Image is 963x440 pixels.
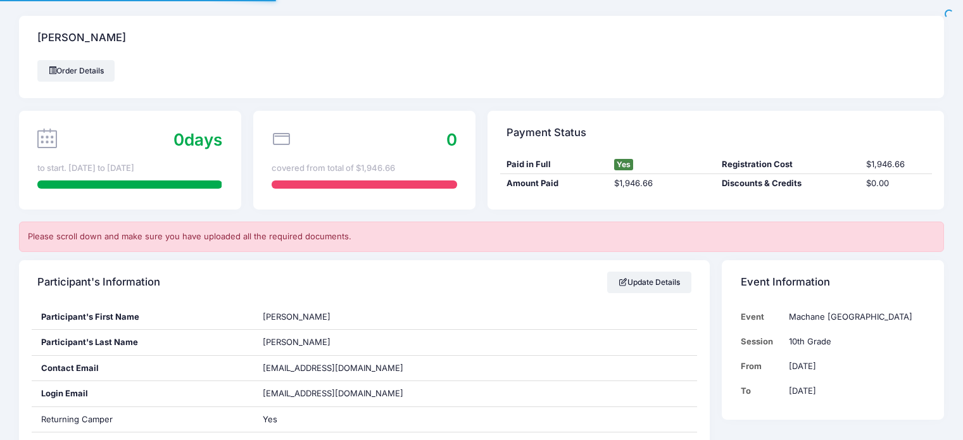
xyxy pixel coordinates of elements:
div: $0.00 [860,177,932,190]
span: Yes [263,414,277,424]
h4: Participant's Information [37,264,160,300]
h4: [PERSON_NAME] [37,20,126,56]
div: Login Email [32,381,254,406]
td: Session [741,329,783,354]
td: Event [741,305,783,329]
div: Participant's First Name [32,305,254,330]
span: 0 [173,130,184,149]
span: [PERSON_NAME] [263,311,330,322]
div: Registration Cost [716,158,860,171]
div: Discounts & Credits [716,177,860,190]
td: 10th Grade [783,329,925,354]
td: Machane [GEOGRAPHIC_DATA] [783,305,925,329]
div: Returning Camper [32,407,254,432]
td: [DATE] [783,354,925,379]
span: [EMAIL_ADDRESS][DOMAIN_NAME] [263,363,403,373]
div: Contact Email [32,356,254,381]
h4: Event Information [741,264,830,300]
span: [EMAIL_ADDRESS][DOMAIN_NAME] [263,387,421,400]
td: [DATE] [783,379,925,403]
div: days [173,127,222,152]
div: $1,946.66 [860,158,932,171]
div: Amount Paid [500,177,608,190]
h4: Payment Status [507,115,586,151]
div: Please scroll down and make sure you have uploaded all the required documents. [19,222,944,252]
a: Update Details [607,272,691,293]
span: [PERSON_NAME] [263,337,330,347]
span: Yes [614,159,633,170]
div: Paid in Full [500,158,608,171]
td: From [741,354,783,379]
div: $1,946.66 [608,177,715,190]
a: Order Details [37,60,115,82]
div: to start. [DATE] to [DATE] [37,162,222,175]
span: 0 [446,130,457,149]
div: covered from total of $1,946.66 [272,162,456,175]
div: Participant's Last Name [32,330,254,355]
td: To [741,379,783,403]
